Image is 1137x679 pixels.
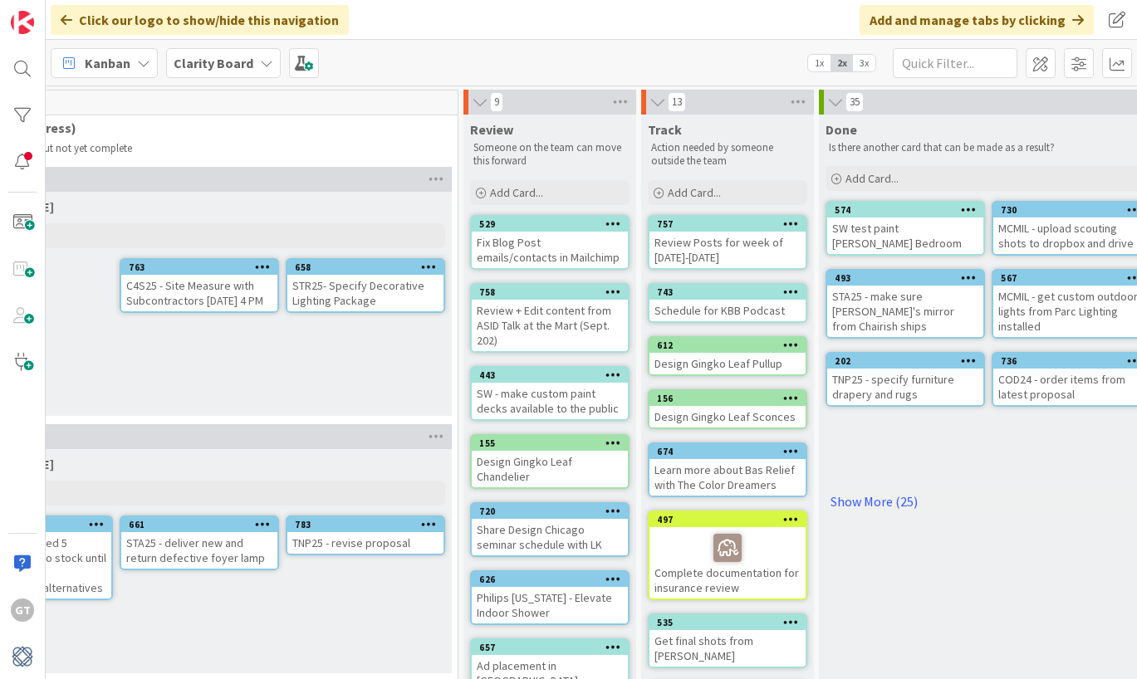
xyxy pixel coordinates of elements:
[649,217,806,268] div: 757Review Posts for week of [DATE]-[DATE]
[472,232,628,268] div: Fix Blog Post emails/contacts in Mailchimp
[121,275,277,311] div: C4S25 - Site Measure with Subcontractors [DATE] 4 PM
[479,286,628,298] div: 758
[853,55,875,71] span: 3x
[649,338,806,374] div: 612Design Gingko Leaf Pullup
[472,368,628,419] div: 443SW - make custom paint decks available to the public
[479,506,628,517] div: 720
[860,5,1094,35] div: Add and manage tabs by clicking
[835,204,983,216] div: 574
[472,217,628,268] div: 529Fix Blog Post emails/contacts in Mailchimp
[11,11,34,34] img: Visit kanbanzone.com
[649,285,806,300] div: 743
[479,642,628,653] div: 657
[490,92,503,112] span: 9
[827,354,983,405] div: 202TNP25 - specify furniture drapery and rugs
[827,203,983,217] div: 574
[472,436,628,451] div: 155
[649,353,806,374] div: Design Gingko Leaf Pullup
[649,300,806,321] div: Schedule for KBB Podcast
[472,300,628,351] div: Review + Edit content from ASID Talk at the Mart (Sept. 202)
[121,517,277,569] div: 661STA25 - deliver new and return defective foyer lamp
[472,640,628,655] div: 657
[649,391,806,427] div: 156Design Gingko Leaf Sconces
[479,437,628,449] div: 155
[11,598,34,622] div: GT
[472,587,628,623] div: Philips [US_STATE] - Elevate Indoor Shower
[129,519,277,530] div: 661
[827,271,983,337] div: 493STA25 - make sure [PERSON_NAME]'s mirror from Chairish ships
[479,369,628,381] div: 443
[827,271,983,286] div: 493
[121,260,277,311] div: 763C4S25 - Site Measure with Subcontractors [DATE] 4 PM
[51,5,349,35] div: Click our logo to show/hide this navigation
[649,391,806,406] div: 156
[649,527,806,598] div: Complete documentation for insurance review
[668,92,686,112] span: 13
[648,121,682,138] span: Track
[649,232,806,268] div: Review Posts for week of [DATE]-[DATE]
[649,615,806,630] div: 535
[287,260,444,275] div: 658
[472,504,628,555] div: 720Share Design Chicago seminar schedule with LK
[827,217,983,254] div: SW test paint [PERSON_NAME] Bedroom
[657,446,806,457] div: 674
[649,285,806,321] div: 743Schedule for KBB Podcast
[657,393,806,404] div: 156
[287,275,444,311] div: STR25- Specify Decorative Lighting Package
[668,185,721,200] span: Add Card...
[85,53,130,73] span: Kanban
[835,272,983,284] div: 493
[826,121,857,138] span: Done
[835,355,983,367] div: 202
[657,339,806,351] div: 612
[472,504,628,519] div: 720
[649,459,806,496] div: Learn more about Bas Relief with The Color Dreamers
[472,436,628,487] div: 155Design Gingko Leaf Chandelier
[649,444,806,496] div: 674Learn more about Bas Relief with The Color Dreamers
[472,285,628,300] div: 758
[472,285,628,351] div: 758Review + Edit content from ASID Talk at the Mart (Sept. 202)
[174,55,253,71] b: Clarity Board
[287,517,444,532] div: 783
[490,185,543,200] span: Add Card...
[827,354,983,369] div: 202
[287,532,444,554] div: TNP25 - revise proposal
[649,512,806,598] div: 497Complete documentation for insurance review
[472,572,628,587] div: 626
[657,218,806,230] div: 757
[479,218,628,230] div: 529
[827,286,983,337] div: STA25 - make sure [PERSON_NAME]'s mirror from Chairish ships
[657,286,806,298] div: 743
[657,617,806,628] div: 535
[831,55,853,71] span: 2x
[657,514,806,525] div: 497
[11,645,34,668] img: avatar
[295,519,444,530] div: 783
[649,338,806,353] div: 612
[472,368,628,383] div: 443
[121,260,277,275] div: 763
[121,517,277,532] div: 661
[472,217,628,232] div: 529
[827,369,983,405] div: TNP25 - specify furniture drapery and rugs
[893,48,1017,78] input: Quick Filter...
[845,171,899,186] span: Add Card...
[649,615,806,667] div: 535Get final shots from [PERSON_NAME]
[295,261,444,273] div: 658
[470,121,513,138] span: Review
[649,406,806,427] div: Design Gingko Leaf Sconces
[649,217,806,232] div: 757
[287,517,444,554] div: 783TNP25 - revise proposal
[121,532,277,569] div: STA25 - deliver new and return defective foyer lamp
[472,383,628,419] div: SW - make custom paint decks available to the public
[649,630,806,667] div: Get final shots from [PERSON_NAME]
[651,141,804,169] p: Action needed by someone outside the team
[649,512,806,527] div: 497
[472,519,628,555] div: Share Design Chicago seminar schedule with LK
[479,574,628,585] div: 626
[827,203,983,254] div: 574SW test paint [PERSON_NAME] Bedroom
[472,572,628,623] div: 626Philips [US_STATE] - Elevate Indoor Shower
[287,260,444,311] div: 658STR25- Specify Decorative Lighting Package
[649,444,806,459] div: 674
[472,451,628,487] div: Design Gingko Leaf Chandelier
